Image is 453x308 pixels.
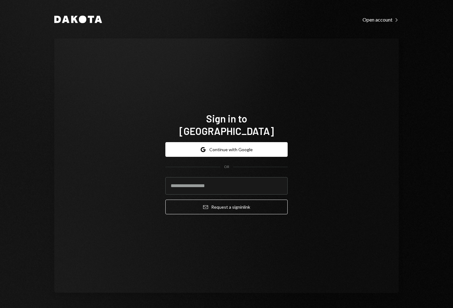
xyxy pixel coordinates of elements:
[165,200,288,214] button: Request a signinlink
[165,142,288,157] button: Continue with Google
[224,164,229,170] div: OR
[363,16,399,23] a: Open account
[363,17,399,23] div: Open account
[165,112,288,137] h1: Sign in to [GEOGRAPHIC_DATA]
